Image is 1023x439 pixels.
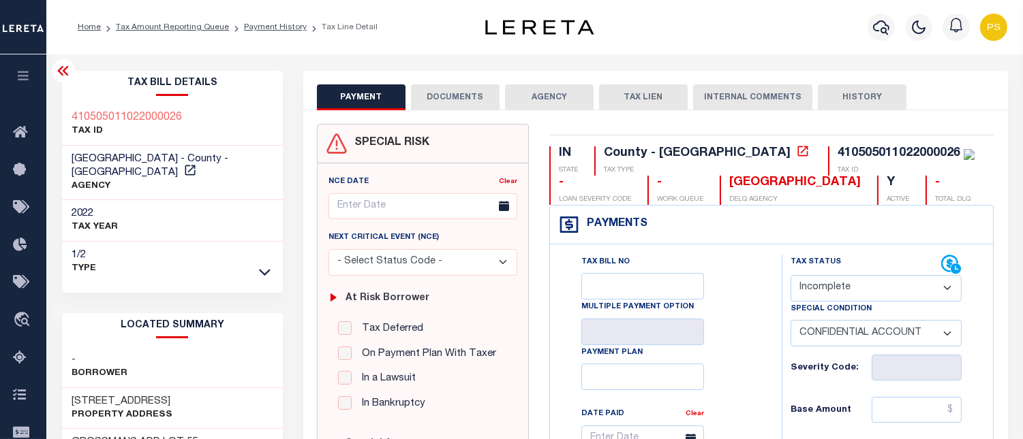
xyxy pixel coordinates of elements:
[72,408,173,422] p: Property Address
[559,146,578,161] div: IN
[72,154,229,178] span: [GEOGRAPHIC_DATA] - County - [GEOGRAPHIC_DATA]
[887,176,909,191] div: Y
[62,71,284,96] h2: Tax Bill Details
[307,21,378,33] li: Tax Line Detail
[499,178,517,185] a: Clear
[329,193,517,220] input: Enter Date
[604,165,812,176] p: TAX TYPE
[791,363,872,374] h6: Severity Code:
[581,408,624,420] label: Date Paid
[559,165,578,176] p: STATE
[72,248,97,262] h3: 1/2
[791,405,872,416] h6: Base Amount
[72,395,173,408] h3: [STREET_ADDRESS]
[78,23,101,31] a: Home
[244,23,307,31] a: Payment History
[72,353,128,367] h3: -
[980,14,1007,41] img: svg+xml;base64,PHN2ZyB4bWxucz0iaHR0cDovL3d3dy53My5vcmcvMjAwMC9zdmciIHBvaW50ZXItZXZlbnRzPSJub25lIi...
[580,218,647,231] h4: Payments
[581,302,694,313] label: Multiple Payment Option
[505,84,594,110] button: AGENCY
[72,207,119,221] h3: 2022
[935,176,971,191] div: -
[346,293,429,304] h6: At Risk Borrower
[872,397,962,423] input: $
[729,176,861,191] div: [GEOGRAPHIC_DATA]
[657,176,703,191] div: -
[693,84,812,110] button: INTERNAL COMMENTS
[599,84,688,110] button: TAX LIEN
[72,180,273,193] p: AGENCY
[355,396,425,412] label: In Bankruptcy
[13,312,35,329] i: travel_explore
[657,195,703,205] p: WORK QUEUE
[355,371,416,387] label: In a Lawsuit
[791,257,841,268] label: Tax Status
[838,165,975,176] p: TAX ID
[791,304,872,315] label: Special Condition
[686,410,704,417] a: Clear
[72,125,183,138] p: TAX ID
[838,147,960,159] div: 410505011022000026
[818,84,906,110] button: HISTORY
[355,346,496,362] label: On Payment Plan With Taxer
[559,195,631,205] p: LOAN SEVERITY CODE
[887,195,909,205] p: ACTIVE
[935,195,971,205] p: TOTAL DLQ
[72,111,183,125] a: 410505011022000026
[348,137,429,150] h4: SPECIAL RISK
[411,84,500,110] button: DOCUMENTS
[317,84,406,110] button: PAYMENT
[329,232,439,244] label: Next Critical Event (NCE)
[329,176,369,188] label: NCE Date
[729,195,861,205] p: DELQ AGENCY
[355,321,423,337] label: Tax Deferred
[72,262,97,276] p: Type
[581,257,630,268] label: Tax Bill No
[62,313,284,338] h2: LOCATED SUMMARY
[604,147,791,159] div: County - [GEOGRAPHIC_DATA]
[485,20,594,35] img: logo-dark.svg
[559,176,631,191] div: -
[72,221,119,234] p: TAX YEAR
[581,347,643,359] label: Payment Plan
[72,367,128,380] p: Borrower
[964,149,975,160] img: check-icon-green.svg
[116,23,229,31] a: Tax Amount Reporting Queue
